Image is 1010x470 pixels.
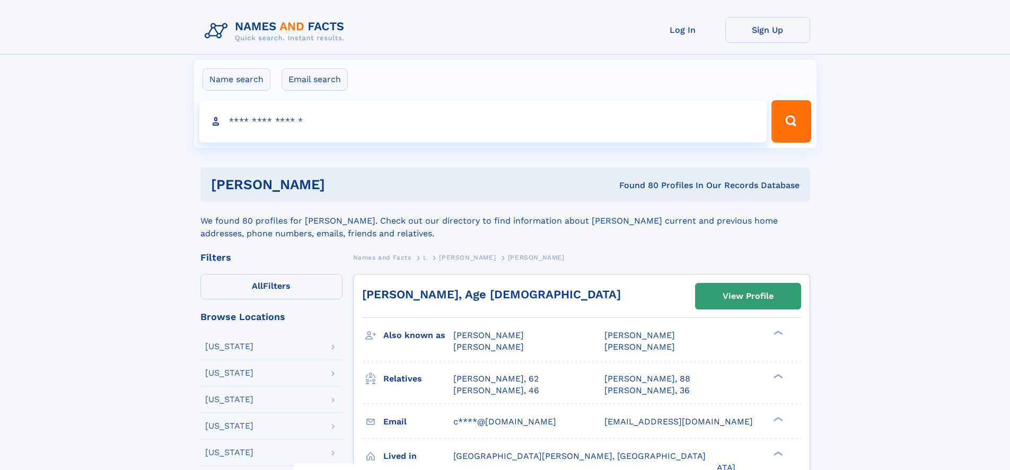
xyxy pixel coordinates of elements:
a: [PERSON_NAME], 62 [453,373,539,385]
h3: Also known as [383,326,453,344]
div: We found 80 profiles for [PERSON_NAME]. Check out our directory to find information about [PERSON... [200,202,810,240]
img: Logo Names and Facts [200,17,353,46]
a: [PERSON_NAME], Age [DEMOGRAPHIC_DATA] [362,288,621,301]
div: [US_STATE] [205,448,253,457]
div: [US_STATE] [205,369,253,377]
a: Sign Up [725,17,810,43]
h1: [PERSON_NAME] [211,178,472,191]
label: Filters [200,274,342,299]
div: [US_STATE] [205,342,253,351]
div: View Profile [723,284,774,308]
div: ❯ [771,450,784,457]
span: [PERSON_NAME] [604,342,675,352]
div: ❯ [771,415,784,422]
a: L [423,251,427,264]
div: Found 80 Profiles In Our Records Database [472,180,800,191]
label: Email search [282,68,348,91]
span: [PERSON_NAME] [604,330,675,340]
span: [PERSON_NAME] [453,342,524,352]
label: Name search [203,68,270,91]
a: Log In [640,17,725,43]
div: [US_STATE] [205,422,253,430]
a: [PERSON_NAME], 88 [604,373,690,385]
span: [GEOGRAPHIC_DATA][PERSON_NAME], [GEOGRAPHIC_DATA] [453,451,706,461]
div: [US_STATE] [205,395,253,404]
input: search input [199,100,767,143]
div: ❯ [771,330,784,336]
div: ❯ [771,373,784,379]
button: Search Button [771,100,811,143]
a: View Profile [696,283,801,309]
span: [EMAIL_ADDRESS][DOMAIN_NAME] [604,416,753,427]
a: [PERSON_NAME], 46 [453,385,539,396]
h3: Lived in [383,447,453,465]
div: Filters [200,253,342,262]
h3: Relatives [383,370,453,388]
div: Browse Locations [200,312,342,322]
span: [PERSON_NAME] [453,330,524,340]
span: [PERSON_NAME] [439,254,496,261]
span: L [423,254,427,261]
a: [PERSON_NAME], 36 [604,385,690,396]
span: [PERSON_NAME] [508,254,565,261]
h3: Email [383,413,453,431]
a: [PERSON_NAME] [439,251,496,264]
a: Names and Facts [353,251,411,264]
span: All [252,281,263,291]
